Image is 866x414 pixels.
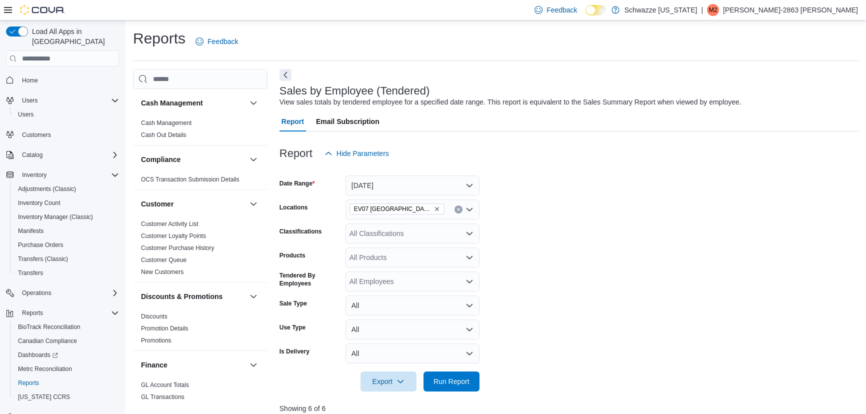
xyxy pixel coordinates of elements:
h3: Customer [141,199,173,209]
span: Users [14,108,119,120]
button: Customer [247,198,259,210]
button: Users [2,93,123,107]
a: OCS Transaction Submission Details [141,176,239,183]
span: Customers [18,128,119,141]
input: Dark Mode [585,5,606,15]
span: Inventory Manager (Classic) [14,211,119,223]
span: Inventory Count [14,197,119,209]
h1: Reports [133,28,185,48]
span: Reports [18,307,119,319]
a: Reports [14,377,43,389]
span: OCS Transaction Submission Details [141,175,239,183]
span: Report [281,111,304,131]
a: Customer Loyalty Points [141,232,206,239]
a: Customer Purchase History [141,244,214,251]
span: Customer Queue [141,256,186,264]
button: [DATE] [345,175,479,195]
a: Transfers [14,267,47,279]
a: Feedback [191,31,242,51]
button: Hide Parameters [320,143,393,163]
button: Export [360,371,416,391]
span: Metrc Reconciliation [14,363,119,375]
div: Finance [133,379,267,407]
div: Cash Management [133,117,267,145]
h3: Report [279,147,312,159]
span: Promotions [141,336,171,344]
span: Canadian Compliance [18,337,77,345]
span: EV07 [GEOGRAPHIC_DATA] [354,204,432,214]
a: Promotion Details [141,325,188,332]
button: Users [10,107,123,121]
button: BioTrack Reconciliation [10,320,123,334]
button: Run Report [423,371,479,391]
label: Tendered By Employees [279,271,341,287]
button: All [345,319,479,339]
h3: Finance [141,360,167,370]
span: Promotion Details [141,324,188,332]
span: GL Account Totals [141,381,189,389]
span: Run Report [433,376,469,386]
span: Catalog [18,149,119,161]
label: Sale Type [279,299,307,307]
span: New Customers [141,268,183,276]
div: Matthew-2863 Turner [707,4,719,16]
button: Next [279,69,291,81]
span: [US_STATE] CCRS [18,393,70,401]
button: Users [18,94,41,106]
button: Adjustments (Classic) [10,182,123,196]
p: [PERSON_NAME]-2863 [PERSON_NAME] [723,4,858,16]
a: BioTrack Reconciliation [14,321,84,333]
span: Canadian Compliance [14,335,119,347]
span: Customer Loyalty Points [141,232,206,240]
span: Users [22,96,37,104]
button: Inventory [18,169,50,181]
button: All [345,295,479,315]
button: Remove EV07 Paradise Hills from selection in this group [434,206,440,212]
label: Products [279,251,305,259]
span: Home [18,73,119,86]
button: Open list of options [465,205,473,213]
button: Inventory Count [10,196,123,210]
h3: Discounts & Promotions [141,291,222,301]
span: Operations [22,289,51,297]
span: Inventory Manager (Classic) [18,213,93,221]
a: Dashboards [10,348,123,362]
button: Clear input [454,205,462,213]
button: Discounts & Promotions [141,291,245,301]
span: Customer Activity List [141,220,198,228]
span: Inventory [22,171,46,179]
span: Adjustments (Classic) [18,185,76,193]
span: Email Subscription [316,111,379,131]
div: View sales totals by tendered employee for a specified date range. This report is equivalent to t... [279,97,741,107]
button: Operations [18,287,55,299]
div: Discounts & Promotions [133,310,267,350]
button: Discounts & Promotions [247,290,259,302]
a: Cash Management [141,119,191,126]
span: Operations [18,287,119,299]
button: Reports [2,306,123,320]
span: Inventory [18,169,119,181]
a: Home [18,74,42,86]
p: Showing 6 of 6 [279,403,859,413]
a: Users [14,108,37,120]
button: Open list of options [465,277,473,285]
img: Cova [20,5,65,15]
button: Catalog [18,149,46,161]
a: GL Account Totals [141,381,189,388]
button: Compliance [141,154,245,164]
button: Manifests [10,224,123,238]
h3: Sales by Employee (Tendered) [279,85,430,97]
span: Reports [22,309,43,317]
span: M2 [709,4,717,16]
button: Customers [2,127,123,142]
button: Reports [18,307,47,319]
button: Inventory [2,168,123,182]
button: Cash Management [141,98,245,108]
span: Transfers [18,269,43,277]
a: GL Transactions [141,393,184,400]
h3: Compliance [141,154,180,164]
span: Manifests [18,227,43,235]
button: Open list of options [465,229,473,237]
span: Transfers [14,267,119,279]
span: Hide Parameters [336,148,389,158]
